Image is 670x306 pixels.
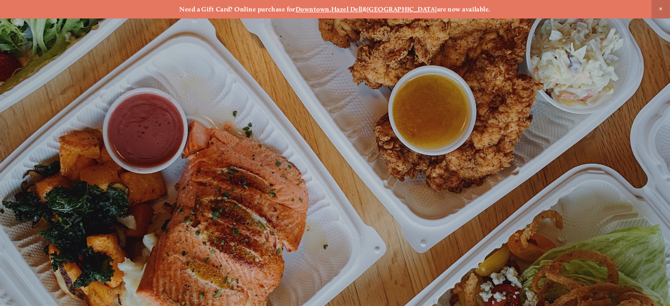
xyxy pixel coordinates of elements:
[179,5,296,13] strong: Need a Gift Card? Online purchase for
[367,5,437,13] a: [GEOGRAPHIC_DATA]
[363,5,367,13] strong: &
[329,5,331,13] strong: ,
[437,5,491,13] strong: are now available.
[331,5,363,13] a: Hazel Dell
[296,5,329,13] a: Downtown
